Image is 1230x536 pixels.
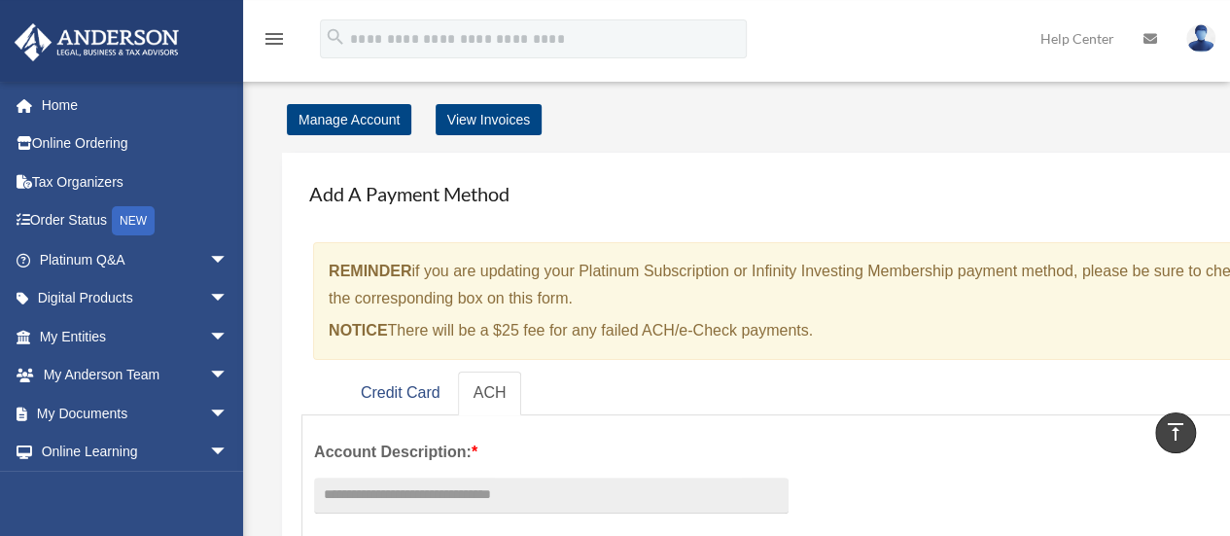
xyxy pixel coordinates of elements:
i: menu [263,27,286,51]
strong: REMINDER [329,263,411,279]
a: My Entitiesarrow_drop_down [14,317,258,356]
a: vertical_align_top [1155,412,1196,453]
label: Account Description: [314,439,789,466]
a: Order StatusNEW [14,201,258,241]
a: Credit Card [345,372,456,415]
a: Online Ordering [14,125,258,163]
i: search [325,26,346,48]
div: NEW [112,206,155,235]
a: Home [14,86,258,125]
a: ACH [458,372,522,415]
a: Online Learningarrow_drop_down [14,433,258,472]
img: Anderson Advisors Platinum Portal [9,23,185,61]
a: My Anderson Teamarrow_drop_down [14,356,258,395]
span: arrow_drop_down [209,240,248,280]
img: User Pic [1186,24,1215,53]
span: arrow_drop_down [209,317,248,357]
a: View Invoices [436,104,542,135]
span: arrow_drop_down [209,394,248,434]
a: Tax Organizers [14,162,258,201]
a: Platinum Q&Aarrow_drop_down [14,240,258,279]
i: vertical_align_top [1164,420,1187,444]
strong: NOTICE [329,322,387,339]
a: menu [263,34,286,51]
a: Manage Account [287,104,411,135]
a: Digital Productsarrow_drop_down [14,279,258,318]
span: arrow_drop_down [209,433,248,473]
a: My Documentsarrow_drop_down [14,394,258,433]
span: arrow_drop_down [209,279,248,319]
span: arrow_drop_down [209,356,248,396]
